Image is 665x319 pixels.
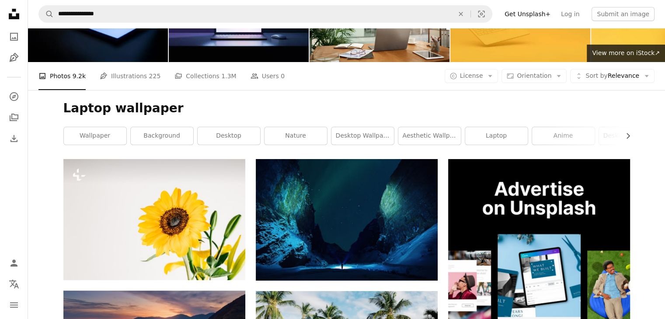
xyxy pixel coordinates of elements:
[592,49,660,56] span: View more on iStock ↗
[38,5,492,23] form: Find visuals sitewide
[451,6,470,22] button: Clear
[5,5,23,24] a: Home — Unsplash
[63,101,630,116] h1: Laptop wallpaper
[620,127,630,145] button: scroll list to the right
[5,254,23,272] a: Log in / Sign up
[5,109,23,126] a: Collections
[599,127,662,145] a: desktop background
[174,62,236,90] a: Collections 1.3M
[5,296,23,314] button: Menu
[471,6,492,22] button: Visual search
[331,127,394,145] a: desktop wallpaper
[592,7,655,21] button: Submit an image
[251,62,285,90] a: Users 0
[131,127,193,145] a: background
[281,71,285,81] span: 0
[63,159,245,280] img: a yellow sunflower in a clear vase
[570,69,655,83] button: Sort byRelevance
[517,72,551,79] span: Orientation
[5,130,23,147] a: Download History
[221,71,236,81] span: 1.3M
[5,28,23,45] a: Photos
[556,7,585,21] a: Log in
[465,127,528,145] a: laptop
[499,7,556,21] a: Get Unsplash+
[256,159,438,281] img: northern lights
[5,49,23,66] a: Illustrations
[39,6,54,22] button: Search Unsplash
[587,45,665,62] a: View more on iStock↗
[585,72,607,79] span: Sort by
[585,72,639,80] span: Relevance
[398,127,461,145] a: aesthetic wallpaper
[445,69,498,83] button: License
[5,88,23,105] a: Explore
[100,62,160,90] a: Illustrations 225
[265,127,327,145] a: nature
[64,127,126,145] a: wallpaper
[460,72,483,79] span: License
[63,215,245,223] a: a yellow sunflower in a clear vase
[5,275,23,293] button: Language
[532,127,595,145] a: anime
[198,127,260,145] a: desktop
[501,69,567,83] button: Orientation
[256,216,438,224] a: northern lights
[149,71,161,81] span: 225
